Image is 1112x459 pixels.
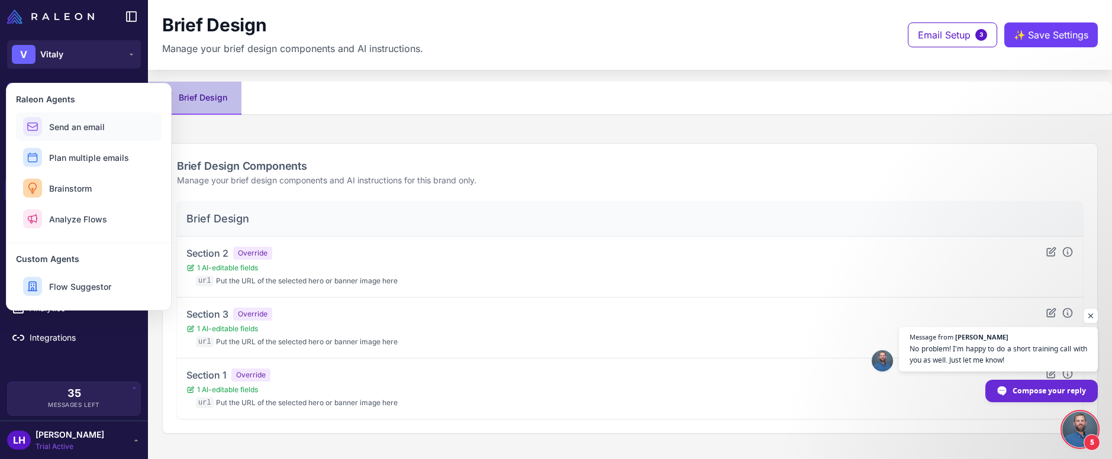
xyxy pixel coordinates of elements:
span: 1 AI-editable fields [186,263,398,273]
a: Calendar [5,237,143,261]
a: Knowledge [5,148,143,173]
span: url [196,337,214,347]
button: Analyze Flows [16,205,162,233]
p: Manage your brief design components and AI instructions. [162,41,423,56]
span: Send an email [49,121,105,133]
button: Brief Design [148,82,241,115]
h3: Brief Design [186,211,249,227]
h2: Brief Design Components [177,158,1083,174]
button: Plan multiple emails [16,143,162,172]
div: Open chat [1062,412,1098,447]
span: [PERSON_NAME] [955,334,1008,340]
a: Segments [5,266,143,291]
span: 5 [1084,434,1100,451]
p: Manage your brief design components and AI instructions for this brand only. [177,174,1083,187]
a: Raleon Logo [7,9,99,24]
span: Brainstorm [49,182,92,195]
span: 1 AI-editable fields [186,384,398,395]
span: Trial Active [36,441,104,452]
span: Integrations [30,331,134,344]
img: Raleon Logo [7,9,94,24]
div: V [12,45,36,64]
span: ✨ [1014,28,1023,37]
button: ✨Save Settings [1004,22,1098,47]
span: Analyze Flows [49,213,107,225]
button: Brainstorm [16,174,162,202]
span: Override [233,308,272,321]
button: Debug component [1062,307,1074,319]
a: Integrations [5,325,143,350]
h3: Custom Agents [16,253,162,265]
span: Override [231,369,270,382]
h4: Section 2 [186,246,228,260]
button: Send an email [16,112,162,141]
span: Compose your reply [1013,380,1086,401]
button: Flow Suggestor [16,272,162,300]
h1: Brief Design [162,14,266,37]
a: Analytics [5,296,143,321]
span: 1 AI-editable fields [186,324,398,334]
span: Plan multiple emails [49,151,129,164]
span: Vitaly [40,48,63,61]
span: Email Setup [918,28,971,42]
span: Messages Left [48,400,100,409]
span: Message from [910,334,953,340]
span: Put the URL of the selected hero or banner image here [216,397,398,408]
button: Debug component [1062,246,1074,258]
button: VVitaly [7,40,141,69]
span: 3 [975,29,987,41]
button: Email Setup3 [908,22,997,47]
span: Put the URL of the selected hero or banner image here [216,276,398,286]
button: Edit component [1045,307,1057,319]
button: Edit component [1045,246,1057,258]
span: No problem! I'm happy to do a short training call with you as well. Just let me know! [910,343,1087,366]
span: Override [233,247,272,260]
a: Campaigns [5,207,143,232]
span: [PERSON_NAME] [36,428,104,441]
h3: Raleon Agents [16,93,162,105]
div: LH [7,431,31,450]
h4: Section 1 [186,368,227,382]
span: url [196,276,214,286]
h4: Section 3 [186,307,228,321]
a: Chats [5,118,143,143]
span: 35 [67,388,81,399]
span: url [196,397,214,408]
span: Flow Suggestor [49,280,111,293]
a: Brief Design [5,177,143,202]
span: Put the URL of the selected hero or banner image here [216,337,398,347]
